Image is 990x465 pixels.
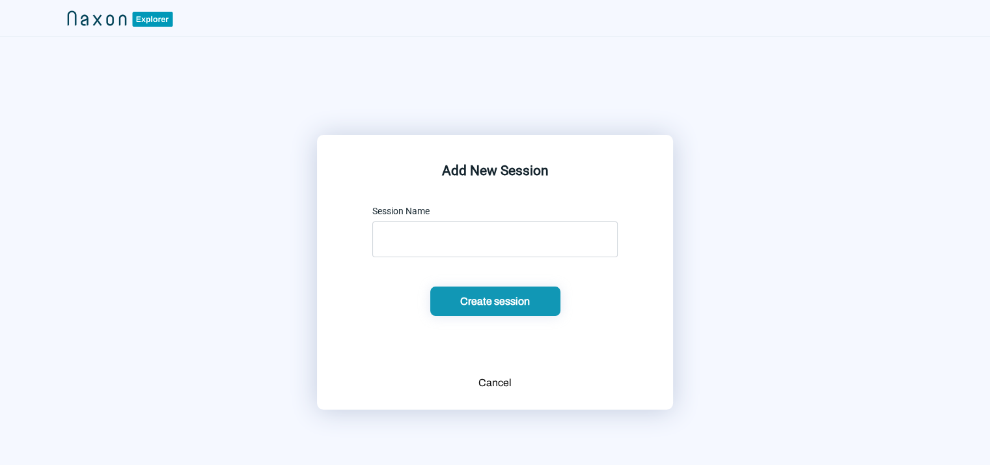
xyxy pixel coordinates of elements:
img: naxon_small_logo_2.png [65,8,175,28]
button: Cancel [474,374,516,391]
button: Create session [430,287,560,316]
div: Cancel [478,375,512,391]
div: Create session [434,294,557,308]
label: Session Name [372,201,430,221]
strong: Add New Session [442,163,549,178]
